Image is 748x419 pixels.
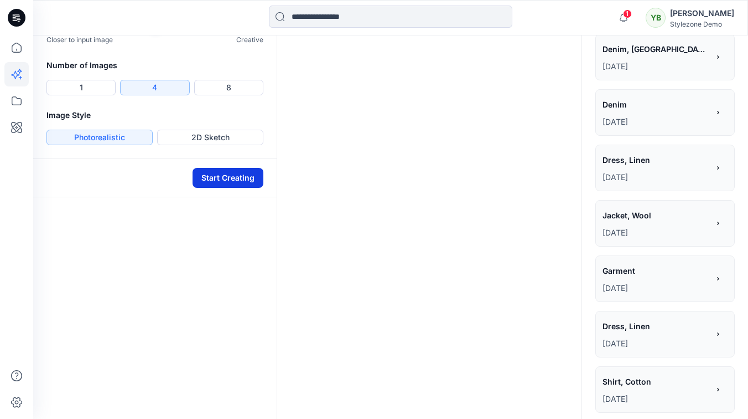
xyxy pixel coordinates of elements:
[670,20,734,28] div: Stylezone Demo
[646,8,666,28] div: YB
[602,60,709,73] p: August 11, 2025
[193,168,263,188] button: Start Creating
[46,34,113,45] p: Closer to input image
[46,59,263,72] h2: Number of Images
[670,7,734,20] div: [PERSON_NAME]
[602,226,709,239] p: July 02, 2025
[602,96,708,113] span: Denim
[602,263,708,279] span: Garment
[157,130,263,145] button: 2D Sketch
[46,130,153,145] button: Photorealistic
[194,80,263,95] button: 8
[602,282,709,295] p: July 02, 2025
[120,80,189,95] button: 4
[602,171,709,184] p: July 03, 2025
[602,318,708,334] span: Dress, Linen
[46,109,263,122] h2: Image Style
[602,392,709,406] p: July 01, 2025
[623,9,632,18] span: 1
[602,207,708,223] span: Jacket, Wool
[602,152,708,168] span: Dress, Linen
[236,34,263,45] p: Creative
[602,374,708,390] span: Shirt, Cotton
[602,115,709,129] p: July 09, 2025
[46,80,116,95] button: 1
[602,337,709,350] p: July 02, 2025
[602,41,708,57] span: Denim, bermudas with similar material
